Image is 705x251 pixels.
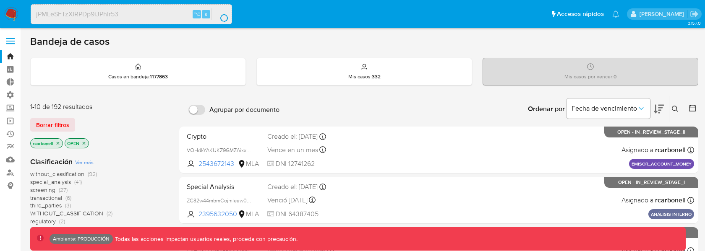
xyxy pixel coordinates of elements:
[53,237,110,241] p: Ambiente: PRODUCCIÓN
[612,10,619,18] a: Notificaciones
[205,10,207,18] span: s
[211,8,229,20] button: search-icon
[640,10,687,18] p: ramiro.carbonell@mercadolibre.com.co
[31,9,232,20] input: Buscar usuario o caso...
[113,235,298,243] p: Todas las acciones impactan usuarios reales, proceda con precaución.
[194,10,200,18] span: ⌥
[557,10,604,18] span: Accesos rápidos
[690,10,699,18] a: Salir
